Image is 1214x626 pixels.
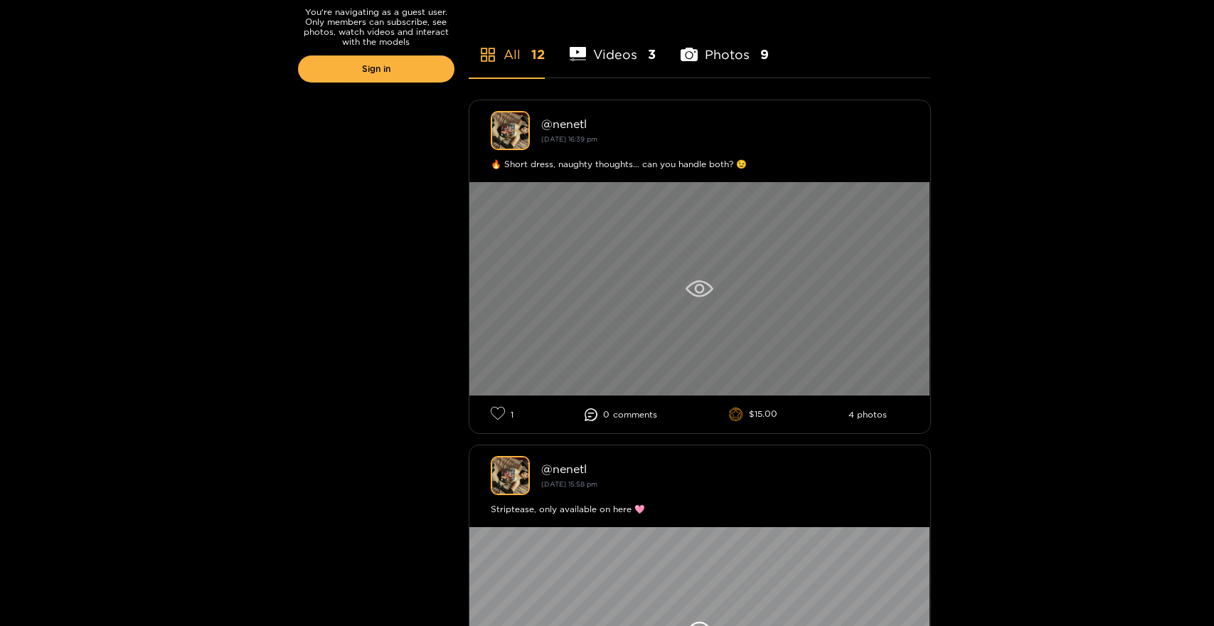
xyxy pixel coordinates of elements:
li: 4 photos [848,410,887,420]
span: appstore [479,46,496,63]
p: You're navigating as a guest user. Only members can subscribe, see photos, watch videos and inter... [298,7,454,47]
li: $15.00 [729,408,777,422]
span: 3 [648,46,656,63]
img: nenetl [491,111,530,150]
div: 🔥 Short dress, naughty thoughts… can you handle both? 😉 [491,157,909,171]
img: nenetl [491,456,530,495]
li: 0 [585,408,657,421]
div: Striptease, only available on here 🩷 [491,502,909,516]
div: @ nenetl [541,117,909,130]
span: 9 [760,46,769,63]
li: Photos [681,14,769,78]
small: [DATE] 16:39 pm [541,135,597,143]
li: All [469,14,545,78]
li: 1 [491,406,513,423]
a: Sign in [298,55,454,83]
li: Videos [570,14,656,78]
div: @ nenetl [541,462,909,475]
span: 12 [531,46,545,63]
small: [DATE] 15:58 pm [541,480,597,488]
span: comment s [613,410,657,420]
